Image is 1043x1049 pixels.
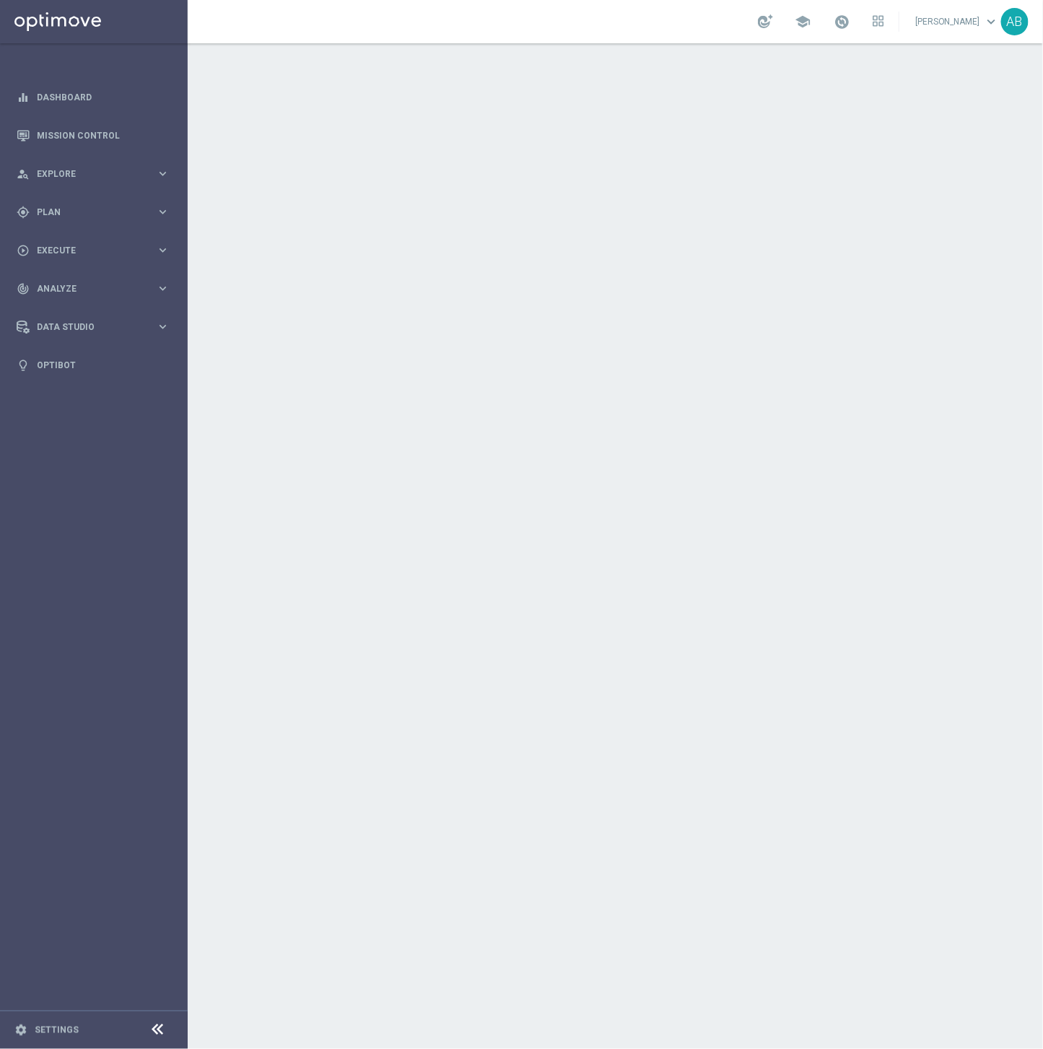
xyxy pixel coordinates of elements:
[16,283,170,295] button: track_changes Analyze keyboard_arrow_right
[37,246,156,255] span: Execute
[37,170,156,178] span: Explore
[17,359,30,372] i: lightbulb
[35,1026,79,1035] a: Settings
[17,206,30,219] i: gps_fixed
[16,360,170,371] button: lightbulb Optibot
[16,206,170,218] button: gps_fixed Plan keyboard_arrow_right
[17,282,30,295] i: track_changes
[37,284,156,293] span: Analyze
[984,14,1000,30] span: keyboard_arrow_down
[16,245,170,256] button: play_circle_outline Execute keyboard_arrow_right
[16,130,170,142] button: Mission Control
[17,346,170,384] div: Optibot
[37,78,170,116] a: Dashboard
[795,14,811,30] span: school
[156,167,170,180] i: keyboard_arrow_right
[37,346,170,384] a: Optibot
[17,244,30,257] i: play_circle_outline
[14,1024,27,1037] i: settings
[16,321,170,333] button: Data Studio keyboard_arrow_right
[37,116,170,154] a: Mission Control
[17,206,156,219] div: Plan
[156,320,170,334] i: keyboard_arrow_right
[1001,8,1029,35] div: AB
[17,321,156,334] div: Data Studio
[17,91,30,104] i: equalizer
[17,244,156,257] div: Execute
[156,282,170,295] i: keyboard_arrow_right
[17,116,170,154] div: Mission Control
[914,11,1001,32] a: [PERSON_NAME]keyboard_arrow_down
[17,167,30,180] i: person_search
[37,323,156,331] span: Data Studio
[16,92,170,103] button: equalizer Dashboard
[17,167,156,180] div: Explore
[17,78,170,116] div: Dashboard
[156,205,170,219] i: keyboard_arrow_right
[156,243,170,257] i: keyboard_arrow_right
[16,168,170,180] button: person_search Explore keyboard_arrow_right
[37,208,156,217] span: Plan
[17,282,156,295] div: Analyze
